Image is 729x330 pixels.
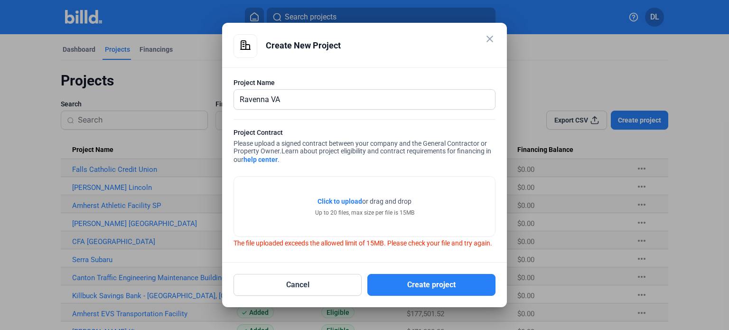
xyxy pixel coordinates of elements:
[234,128,495,167] div: Please upload a signed contract between your company and the General Contractor or Property Owner.
[367,274,495,296] button: Create project
[315,208,414,217] div: Up to 20 files, max size per file is 15MB
[318,198,362,205] span: Click to upload
[362,197,411,206] span: or drag and drop
[484,33,495,45] mat-icon: close
[243,156,278,163] a: help center
[234,128,495,140] div: Project Contract
[234,274,362,296] button: Cancel
[266,34,495,57] div: Create New Project
[234,147,491,163] span: Learn about project eligibility and contract requirements for financing in our .
[234,78,495,87] div: Project Name
[234,239,492,247] i: The file uploaded exceeds the allowed limit of 15MB. Please check your file and try again.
